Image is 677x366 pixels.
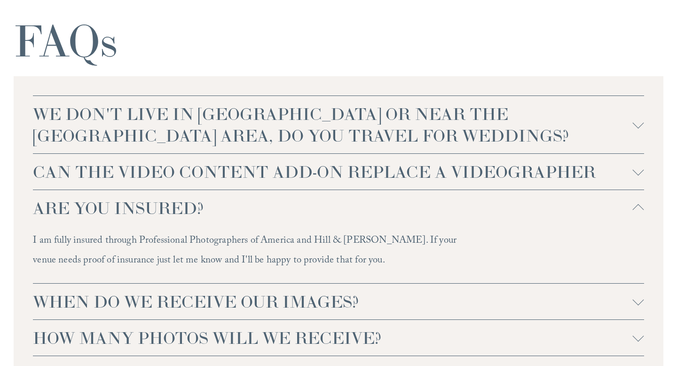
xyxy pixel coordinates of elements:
span: ARE YOU INSURED? [33,197,632,219]
span: WE DON'T LIVE IN [GEOGRAPHIC_DATA] OR NEAR THE [GEOGRAPHIC_DATA] AREA, DO YOU TRAVEL FOR WEDDINGS? [33,103,632,146]
button: WE DON'T LIVE IN [GEOGRAPHIC_DATA] OR NEAR THE [GEOGRAPHIC_DATA] AREA, DO YOU TRAVEL FOR WEDDINGS? [33,96,644,153]
button: HOW MANY PHOTOS WILL WE RECEIVE? [33,320,644,356]
button: WHEN DO WE RECEIVE OUR IMAGES? [33,284,644,319]
button: CAN THE VIDEO CONTENT ADD-ON REPLACE A VIDEOGRAPHER [33,154,644,190]
span: HOW MANY PHOTOS WILL WE RECEIVE? [33,327,632,349]
button: ARE YOU INSURED? [33,190,644,226]
span: WHEN DO WE RECEIVE OUR IMAGES? [33,291,632,312]
p: I am fully insured through Professional Photographers of America and Hill & [PERSON_NAME]. If you... [33,231,461,271]
div: ARE YOU INSURED? [33,226,644,283]
h1: FAQs [14,19,118,64]
span: CAN THE VIDEO CONTENT ADD-ON REPLACE A VIDEOGRAPHER [33,161,632,183]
